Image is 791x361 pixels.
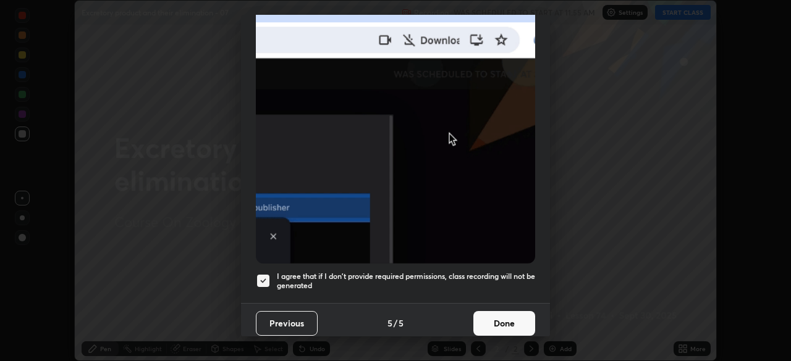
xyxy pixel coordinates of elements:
[387,317,392,330] h4: 5
[399,317,404,330] h4: 5
[473,311,535,336] button: Done
[277,272,535,291] h5: I agree that if I don't provide required permissions, class recording will not be generated
[256,311,318,336] button: Previous
[394,317,397,330] h4: /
